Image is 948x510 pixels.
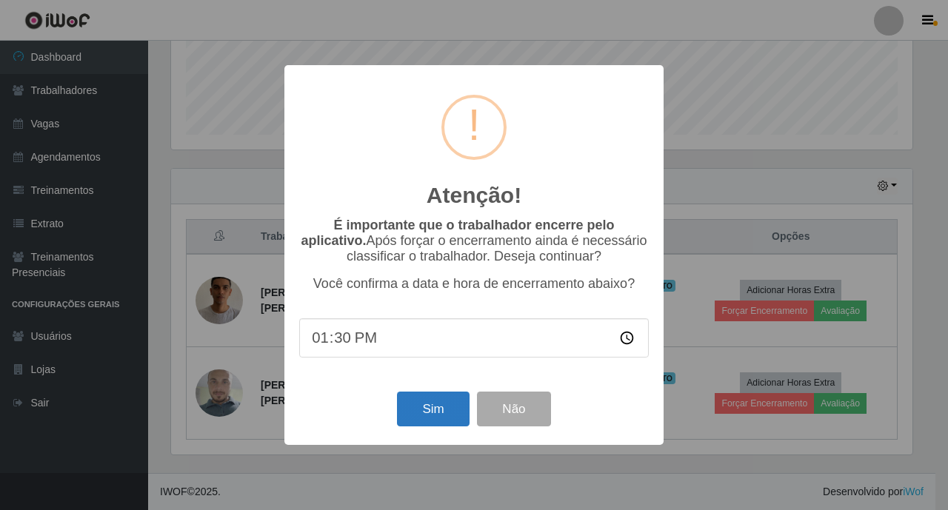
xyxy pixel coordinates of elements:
p: Você confirma a data e hora de encerramento abaixo? [299,276,649,292]
b: É importante que o trabalhador encerre pelo aplicativo. [301,218,614,248]
button: Sim [397,392,469,426]
p: Após forçar o encerramento ainda é necessário classificar o trabalhador. Deseja continuar? [299,218,649,264]
button: Não [477,392,550,426]
h2: Atenção! [427,182,521,209]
